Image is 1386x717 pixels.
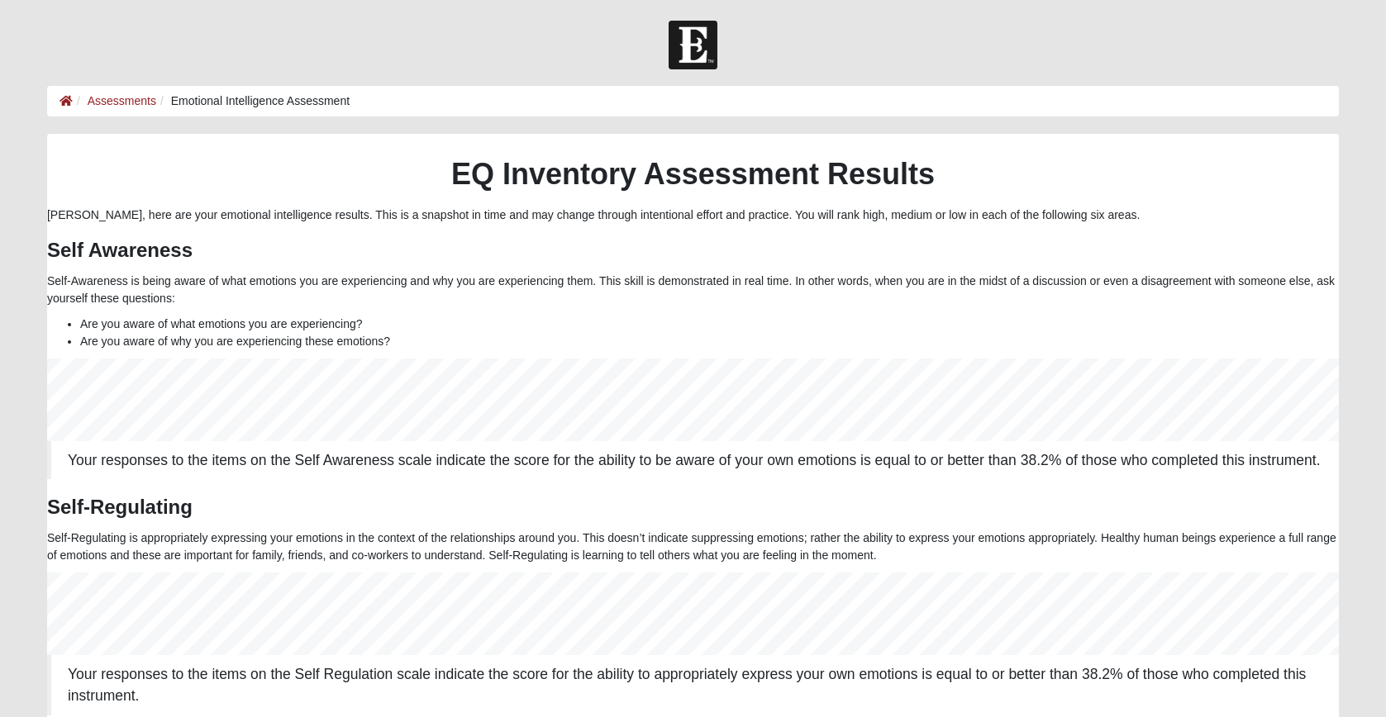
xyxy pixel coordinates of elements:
li: Emotional Intelligence Assessment [156,93,350,110]
h1: EQ Inventory Assessment Results [47,156,1339,192]
blockquote: Your responses to the items on the Self Regulation scale indicate the score for the ability to ap... [47,655,1339,715]
li: Are you aware of what emotions you are experiencing? [80,316,1339,333]
p: Self-Regulating is appropriately expressing your emotions in the context of the relationships aro... [47,529,1339,564]
h3: Self Awareness [47,239,1339,263]
p: [PERSON_NAME], here are your emotional intelligence results. This is a snapshot in time and may c... [47,207,1339,224]
a: Assessments [88,94,156,107]
p: Self-Awareness is being aware of what emotions you are experiencing and why you are experiencing ... [47,273,1339,307]
li: Are you aware of why you are experiencing these emotions? [80,333,1339,350]
img: Church of Eleven22 Logo [669,21,717,69]
h3: Self-Regulating [47,496,1339,520]
blockquote: Your responses to the items on the Self Awareness scale indicate the score for the ability to be ... [47,441,1339,479]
